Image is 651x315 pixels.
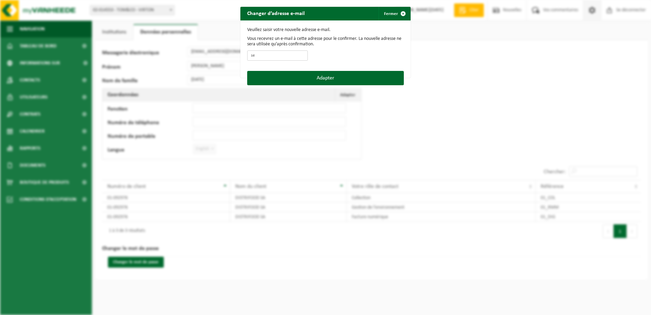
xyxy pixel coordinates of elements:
button: Fermer [379,7,410,20]
h2: Changer d’adresse e-mail [240,7,312,20]
button: Adapter [247,71,404,85]
p: Vous recevrez un e-mail à cette adresse pour le confirmer. La nouvelle adresse ne sera utilisée q... [247,36,404,47]
input: Messagerie électronique [247,50,308,61]
font: Fermer [384,12,398,16]
p: Veuillez saisir votre nouvelle adresse e-mail. [247,27,404,33]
